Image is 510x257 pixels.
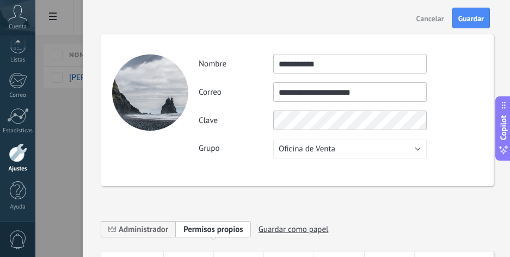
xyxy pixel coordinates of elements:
span: Guardar [458,15,484,22]
span: Administrador [101,221,176,237]
div: Ajustes [2,166,34,173]
label: Nombre [199,59,273,69]
div: Correo [2,92,34,99]
button: Guardar [452,8,490,28]
div: Listas [2,57,34,64]
button: Oficina de Venta [273,139,427,158]
span: Add new role [176,221,251,237]
label: Correo [199,87,273,97]
label: Grupo [199,143,273,154]
span: Administrador [119,224,168,235]
label: Clave [199,115,273,126]
span: Cancelar [416,15,444,22]
span: Cuenta [9,23,27,30]
button: Cancelar [412,9,448,27]
span: Permisos propios [183,224,243,235]
div: Ayuda [2,204,34,211]
div: Estadísticas [2,127,34,134]
span: Guardar como papel [259,221,329,238]
span: Oficina de Venta [279,144,335,154]
span: Copilot [498,115,509,140]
